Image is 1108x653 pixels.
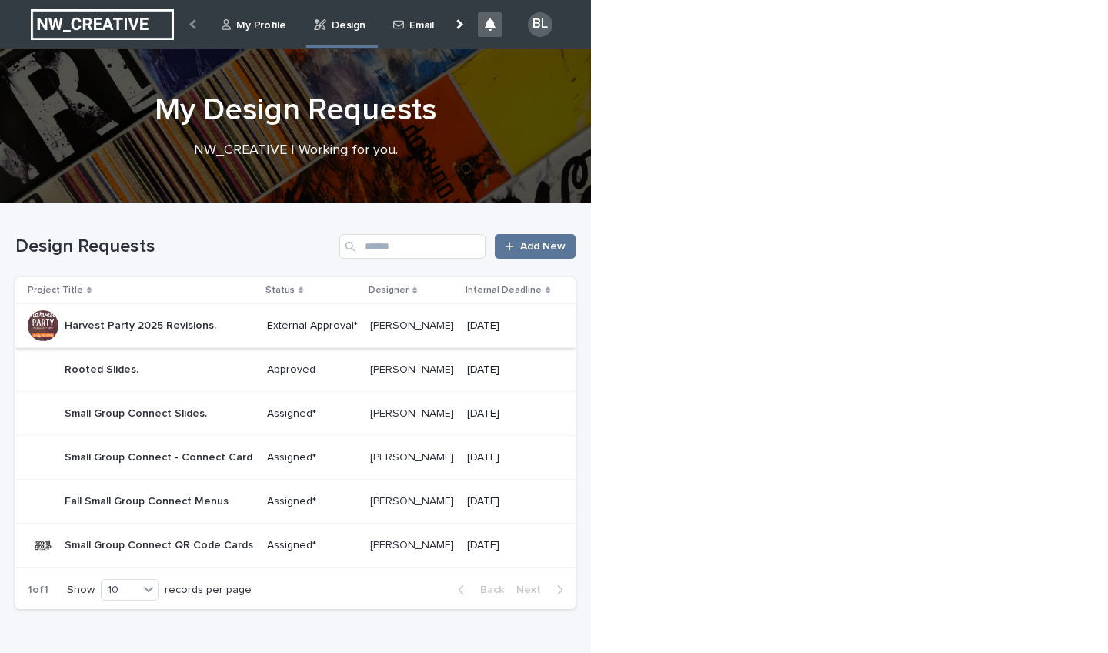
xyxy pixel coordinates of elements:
[370,492,457,508] p: [PERSON_NAME]
[102,582,138,598] div: 10
[15,142,576,159] p: NW_CREATIVE | Working for you.
[466,282,542,299] p: Internal Deadline
[15,524,576,568] tr: Small Group Connect QR Code CardsSmall Group Connect QR Code Cards Assigned*[PERSON_NAME][PERSON_...
[369,282,409,299] p: Designer
[15,392,576,436] tr: Small Group Connect Slides.Small Group Connect Slides. Assigned*[PERSON_NAME][PERSON_NAME] [DATE]
[370,316,457,333] p: [PERSON_NAME]
[31,9,174,40] img: EUIbKjtiSNGbmbK7PdmN
[65,492,232,508] p: Fall Small Group Connect Menus
[267,320,359,333] p: External Approval*
[471,584,504,595] span: Back
[267,363,359,377] p: Approved
[267,451,359,464] p: Assigned*
[15,480,576,524] tr: Fall Small Group Connect MenusFall Small Group Connect Menus Assigned*[PERSON_NAME][PERSON_NAME] ...
[467,539,551,552] p: [DATE]
[516,584,550,595] span: Next
[65,316,219,333] p: Harvest Party 2025 Revisions.
[495,234,576,259] a: Add New
[467,407,551,420] p: [DATE]
[165,584,252,597] p: records per page
[467,451,551,464] p: [DATE]
[65,360,142,377] p: Rooted Slides.
[265,282,295,299] p: Status
[67,584,95,597] p: Show
[15,304,576,348] tr: Harvest Party 2025 Revisions.Harvest Party 2025 Revisions. External Approval*[PERSON_NAME][PERSON...
[446,583,510,597] button: Back
[267,539,359,552] p: Assigned*
[467,495,551,508] p: [DATE]
[15,92,576,129] h1: My Design Requests
[65,536,256,552] p: Small Group Connect QR Code Cards
[528,12,552,37] div: BL
[510,583,576,597] button: Next
[65,448,255,464] p: Small Group Connect - Connect Card
[370,536,457,552] p: [PERSON_NAME]
[15,348,576,392] tr: Rooted Slides.Rooted Slides. Approved[PERSON_NAME][PERSON_NAME] [DATE]
[370,360,457,377] p: [PERSON_NAME]
[267,407,359,420] p: Assigned*
[370,448,457,464] p: [PERSON_NAME]
[267,495,359,508] p: Assigned*
[28,282,83,299] p: Project Title
[520,241,566,252] span: Add New
[15,571,61,609] p: 1 of 1
[467,363,551,377] p: [DATE]
[467,320,551,333] p: [DATE]
[65,404,210,420] p: Small Group Connect Slides.
[15,236,333,258] h1: Design Requests
[339,234,486,259] input: Search
[15,436,576,480] tr: Small Group Connect - Connect CardSmall Group Connect - Connect Card Assigned*[PERSON_NAME][PERSO...
[370,404,457,420] p: [PERSON_NAME]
